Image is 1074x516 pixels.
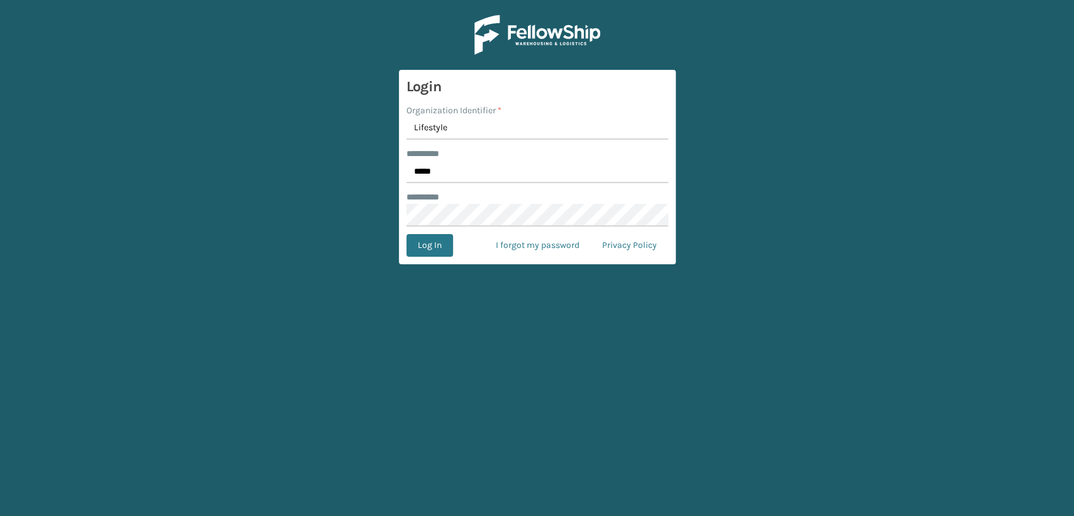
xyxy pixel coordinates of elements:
button: Log In [406,234,453,257]
label: Organization Identifier [406,104,501,117]
img: Logo [474,15,600,55]
h3: Login [406,77,668,96]
a: Privacy Policy [591,234,668,257]
a: I forgot my password [484,234,591,257]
